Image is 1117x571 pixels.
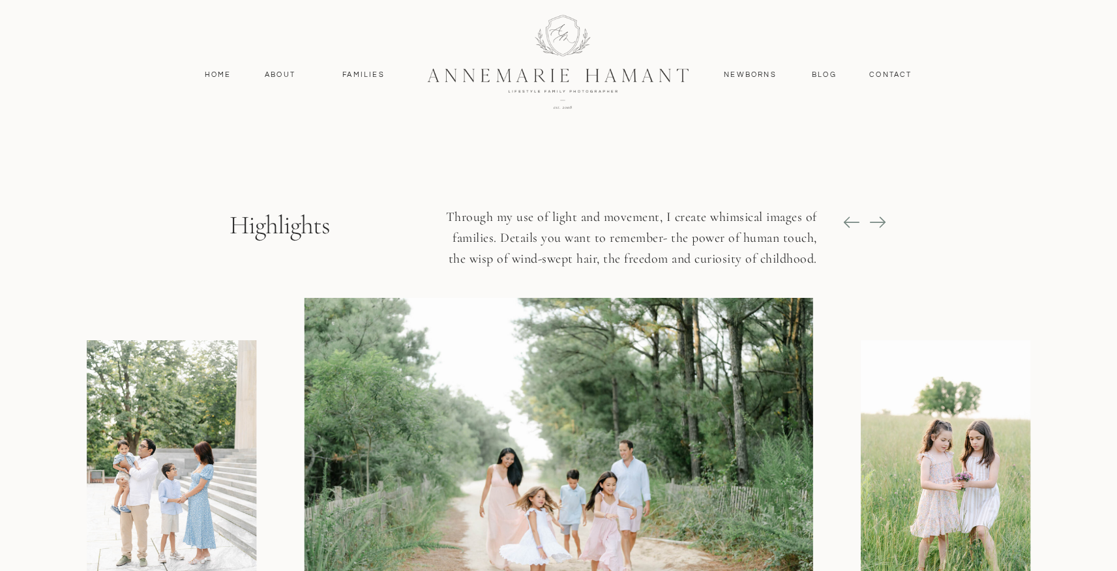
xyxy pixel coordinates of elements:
a: contact [863,69,919,81]
a: Home [199,69,237,81]
p: Through my use of light and movement, I create whimsical images of families. Details you want to ... [436,207,817,287]
a: Newborns [719,69,782,81]
a: Families [335,69,393,81]
p: Highlights [230,209,378,256]
a: Blog [809,69,840,81]
a: About [261,69,299,81]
